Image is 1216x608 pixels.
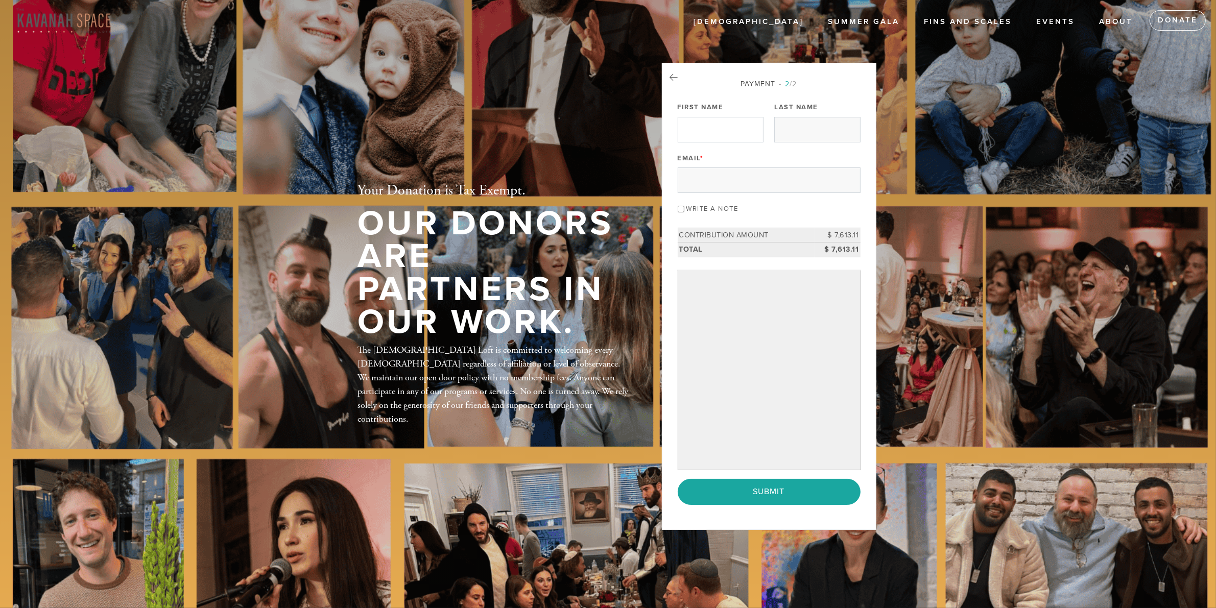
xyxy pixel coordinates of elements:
[774,103,818,112] label: Last Name
[680,272,859,468] iframe: Secure payment input frame
[678,228,815,242] td: Contribution Amount
[686,12,811,32] a: [DEMOGRAPHIC_DATA]
[358,207,629,339] h1: Our Donors are Partners in Our Work.
[678,479,861,504] input: Submit
[358,182,629,200] h2: Your Donation is Tax Exempt.
[686,205,738,213] label: Write a note
[358,343,629,426] div: The [DEMOGRAPHIC_DATA] Loft is committed to welcoming every [DEMOGRAPHIC_DATA] regardless of affi...
[1029,12,1082,32] a: Events
[815,242,861,257] td: $ 7,613.11
[820,12,907,32] a: Summer Gala
[678,154,704,163] label: Email
[678,103,724,112] label: First Name
[678,242,815,257] td: Total
[700,154,704,162] span: This field is required.
[916,12,1019,32] a: Fins and Scales
[1091,12,1140,32] a: ABOUT
[15,7,112,34] img: KavanahSpace%28Red-sand%29%20%281%29.png
[678,79,861,89] div: Payment
[815,228,861,242] td: $ 7,613.11
[779,80,797,88] span: /2
[1150,10,1206,31] a: Donate
[785,80,790,88] span: 2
